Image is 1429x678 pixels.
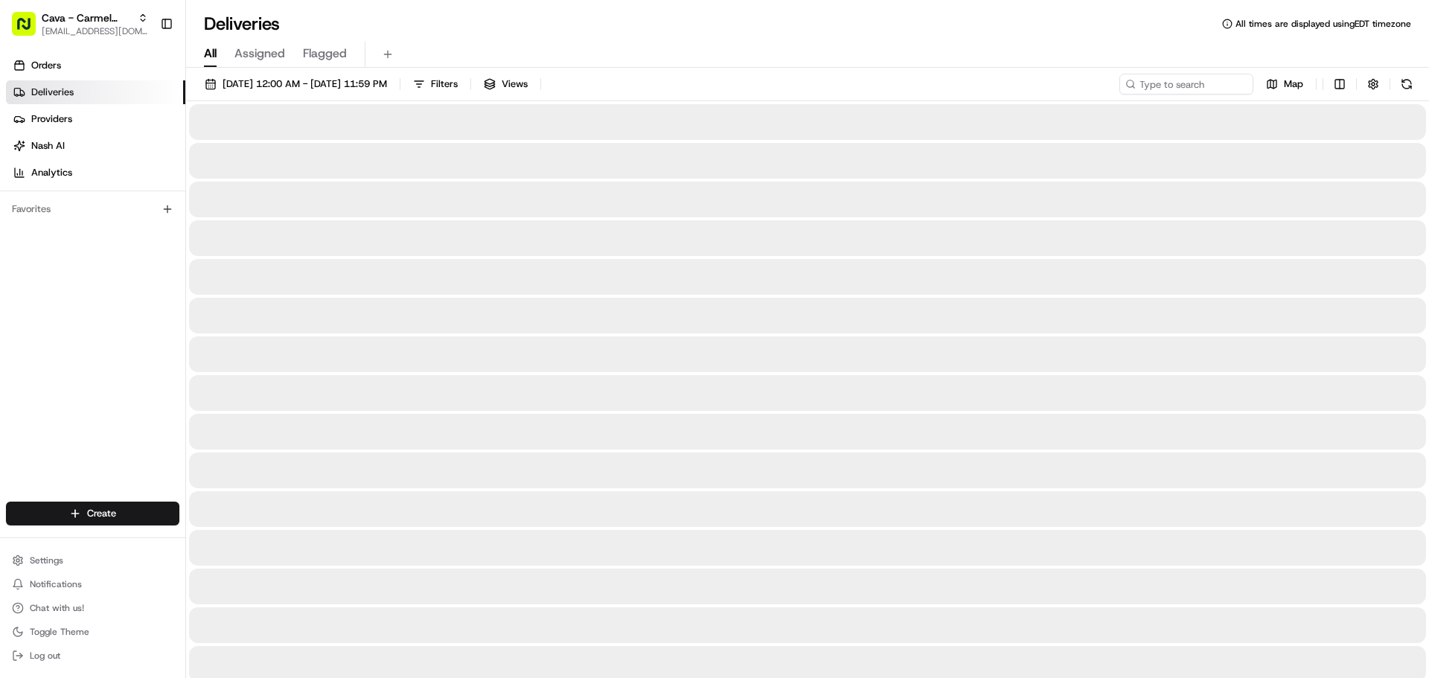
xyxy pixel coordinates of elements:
span: Assigned [234,45,285,63]
span: Orders [31,59,61,72]
button: [DATE] 12:00 AM - [DATE] 11:59 PM [198,74,394,95]
div: Favorites [6,197,179,221]
span: Flagged [303,45,347,63]
h1: Deliveries [204,12,280,36]
button: Settings [6,550,179,571]
span: Settings [30,554,63,566]
span: Analytics [31,166,72,179]
a: Analytics [6,161,185,185]
a: Deliveries [6,80,185,104]
span: Map [1284,77,1303,91]
button: Create [6,502,179,525]
span: Log out [30,650,60,662]
span: Nash AI [31,139,65,153]
span: Providers [31,112,72,126]
a: Orders [6,54,185,77]
button: [EMAIL_ADDRESS][DOMAIN_NAME] [42,25,148,37]
button: Filters [406,74,464,95]
span: Filters [431,77,458,91]
button: Refresh [1396,74,1417,95]
span: All [204,45,217,63]
input: Type to search [1119,74,1253,95]
a: Providers [6,107,185,131]
span: Create [87,507,116,520]
span: Toggle Theme [30,626,89,638]
span: Notifications [30,578,82,590]
button: Notifications [6,574,179,595]
button: Map [1259,74,1310,95]
button: Views [477,74,534,95]
button: Log out [6,645,179,666]
button: Chat with us! [6,598,179,618]
button: Cava - Carmel Commons [42,10,132,25]
span: All times are displayed using EDT timezone [1235,18,1411,30]
span: Deliveries [31,86,74,99]
a: Nash AI [6,134,185,158]
span: Chat with us! [30,602,84,614]
button: Cava - Carmel Commons[EMAIL_ADDRESS][DOMAIN_NAME] [6,6,154,42]
button: Toggle Theme [6,621,179,642]
span: Views [502,77,528,91]
span: [DATE] 12:00 AM - [DATE] 11:59 PM [223,77,387,91]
